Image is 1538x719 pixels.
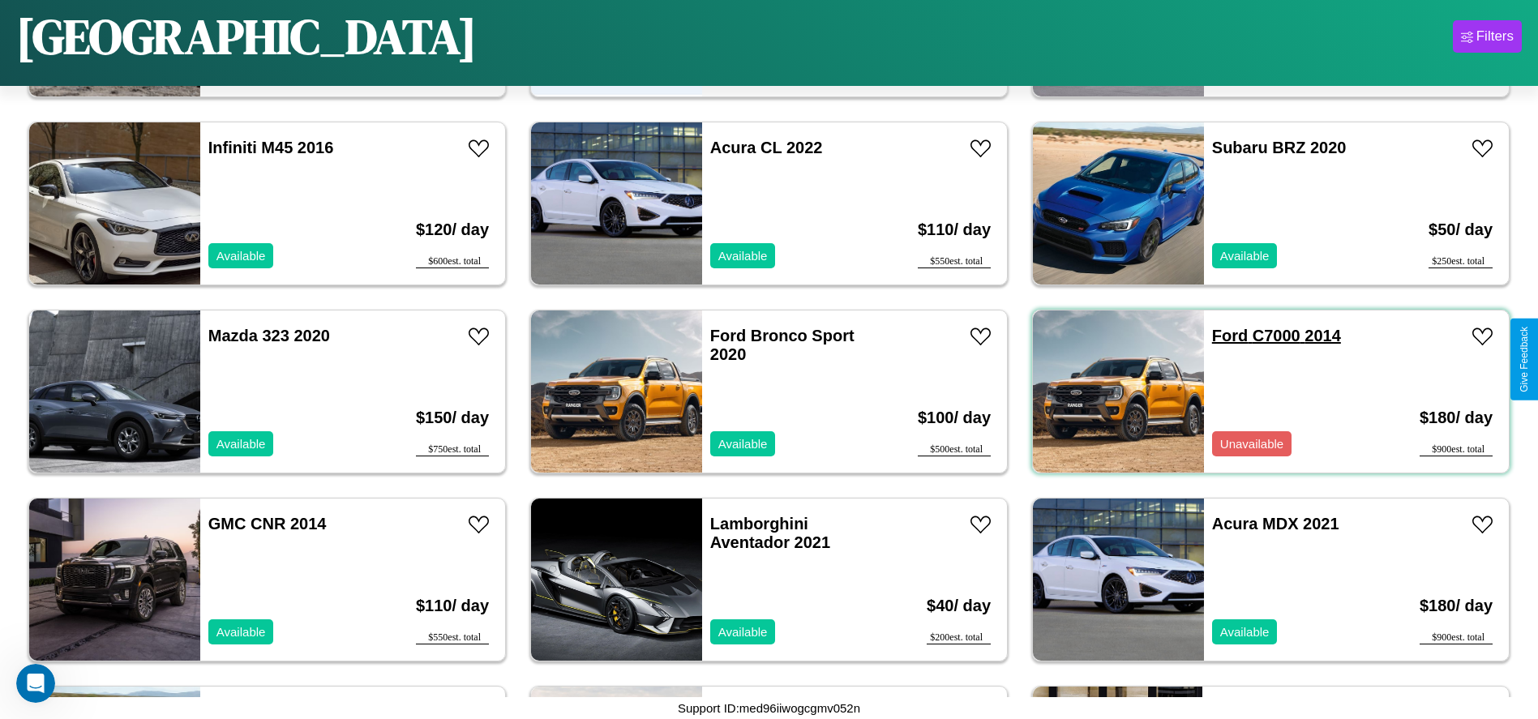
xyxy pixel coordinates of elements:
[710,515,830,551] a: Lamborghini Aventador 2021
[1519,327,1530,392] div: Give Feedback
[927,631,991,644] div: $ 200 est. total
[1220,433,1283,455] p: Unavailable
[918,204,991,255] h3: $ 110 / day
[16,3,477,70] h1: [GEOGRAPHIC_DATA]
[1420,580,1493,631] h3: $ 180 / day
[927,580,991,631] h3: $ 40 / day
[1420,443,1493,456] div: $ 900 est. total
[1212,515,1339,533] a: Acura MDX 2021
[918,443,991,456] div: $ 500 est. total
[918,255,991,268] div: $ 550 est. total
[678,697,860,719] p: Support ID: med96iiwogcgmv052n
[1476,28,1514,45] div: Filters
[1212,327,1341,345] a: Ford C7000 2014
[710,327,855,363] a: Ford Bronco Sport 2020
[1453,20,1522,53] button: Filters
[718,433,768,455] p: Available
[718,245,768,267] p: Available
[208,327,330,345] a: Mazda 323 2020
[918,392,991,443] h3: $ 100 / day
[718,621,768,643] p: Available
[208,139,334,156] a: Infiniti M45 2016
[1420,631,1493,644] div: $ 900 est. total
[1220,621,1270,643] p: Available
[416,443,489,456] div: $ 750 est. total
[1429,255,1493,268] div: $ 250 est. total
[16,664,55,703] iframe: Intercom live chat
[416,255,489,268] div: $ 600 est. total
[216,433,266,455] p: Available
[216,245,266,267] p: Available
[416,204,489,255] h3: $ 120 / day
[416,392,489,443] h3: $ 150 / day
[416,631,489,644] div: $ 550 est. total
[416,580,489,631] h3: $ 110 / day
[216,621,266,643] p: Available
[710,139,823,156] a: Acura CL 2022
[1212,139,1347,156] a: Subaru BRZ 2020
[1429,204,1493,255] h3: $ 50 / day
[1420,392,1493,443] h3: $ 180 / day
[208,515,327,533] a: GMC CNR 2014
[1220,245,1270,267] p: Available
